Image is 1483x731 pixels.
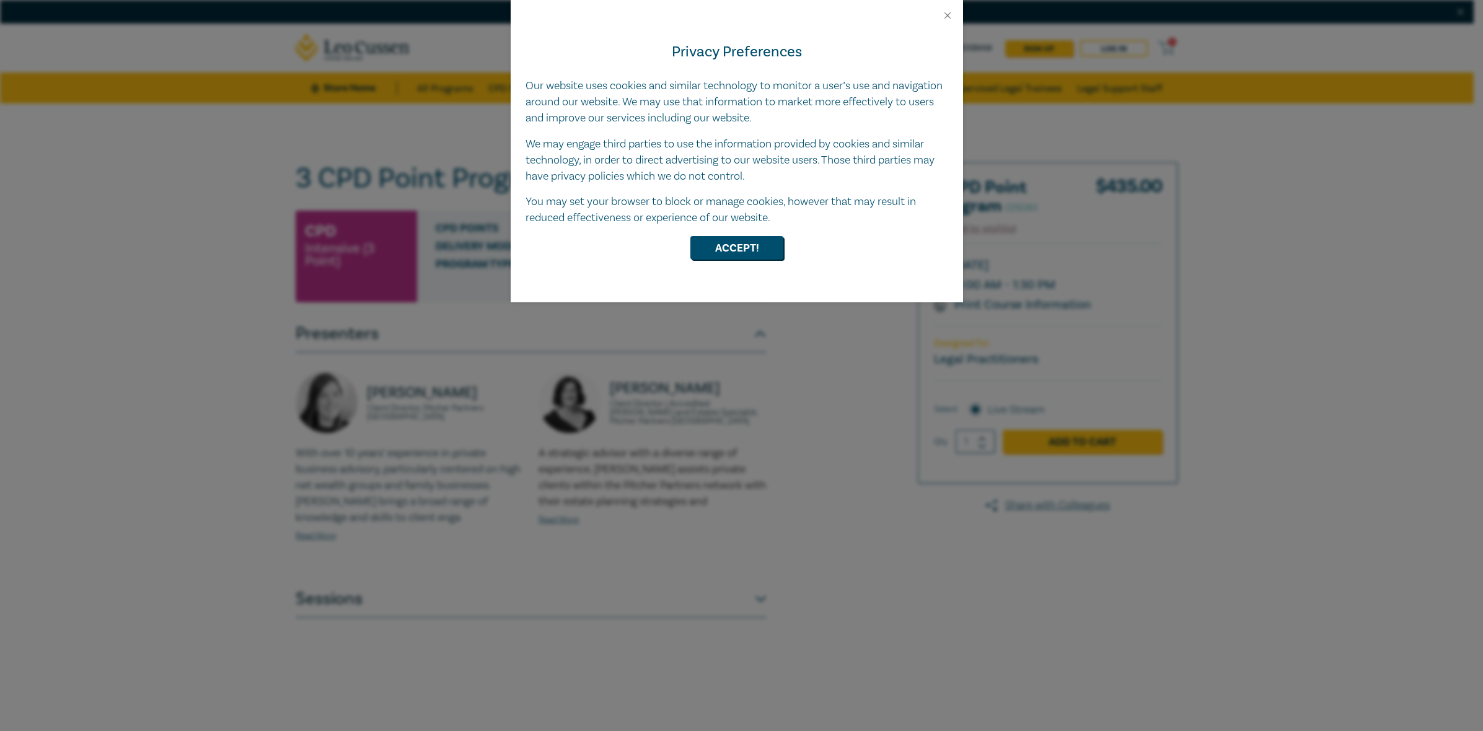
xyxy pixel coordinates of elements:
[942,10,953,21] button: Close
[690,236,783,260] button: Accept!
[526,78,948,126] p: Our website uses cookies and similar technology to monitor a user’s use and navigation around our...
[526,136,948,185] p: We may engage third parties to use the information provided by cookies and similar technology, in...
[526,41,948,63] h4: Privacy Preferences
[526,194,948,226] p: You may set your browser to block or manage cookies, however that may result in reduced effective...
